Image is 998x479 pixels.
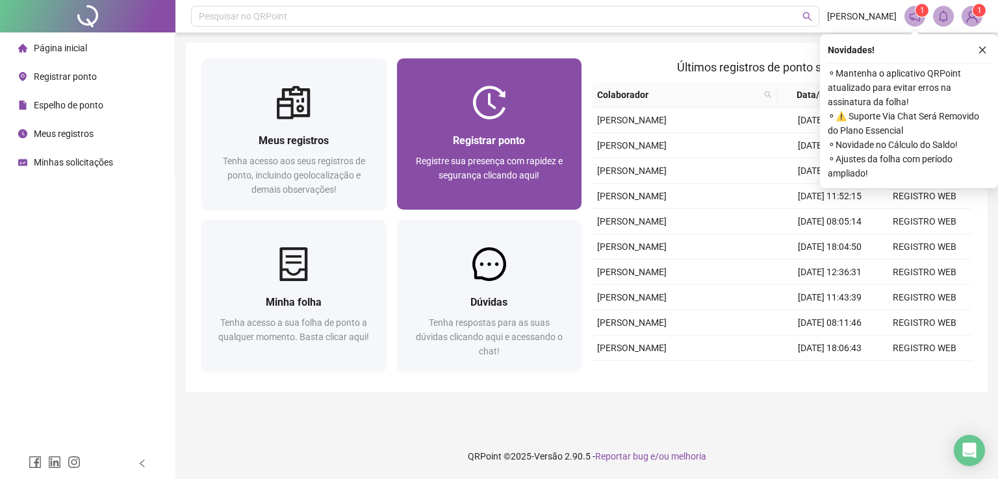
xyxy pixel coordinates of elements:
[597,267,667,277] span: [PERSON_NAME]
[915,4,928,17] sup: 1
[827,9,897,23] span: [PERSON_NAME]
[597,88,759,102] span: Colaborador
[18,72,27,81] span: environment
[782,133,877,158] td: [DATE] 18:12:31
[828,138,990,152] span: ⚬ Novidade no Cálculo do Saldo!
[18,158,27,167] span: schedule
[782,88,854,102] span: Data/Hora
[597,292,667,302] span: [PERSON_NAME]
[782,184,877,209] td: [DATE] 11:52:15
[978,45,987,55] span: close
[175,434,998,479] footer: QRPoint © 2025 - 2.90.5 -
[534,451,563,461] span: Versão
[18,101,27,110] span: file
[453,134,525,147] span: Registrar ponto
[597,166,667,176] span: [PERSON_NAME]
[802,12,812,21] span: search
[18,129,27,138] span: clock-circle
[34,100,103,110] span: Espelho de ponto
[954,435,985,466] div: Open Intercom Messenger
[782,361,877,386] td: [DATE] 12:11:19
[764,91,772,99] span: search
[34,157,113,167] span: Minhas solicitações
[877,361,972,386] td: REGISTRO WEB
[777,82,869,108] th: Data/Hora
[597,317,667,328] span: [PERSON_NAME]
[416,317,563,356] span: Tenha respostas para as suas dúvidas clicando aqui e acessando o chat!
[138,459,147,468] span: left
[782,310,877,336] td: [DATE] 08:11:46
[597,140,667,151] span: [PERSON_NAME]
[597,115,667,125] span: [PERSON_NAME]
[34,71,97,82] span: Registrar ponto
[877,209,972,234] td: REGISTRO WEB
[877,260,972,285] td: REGISTRO WEB
[909,10,921,22] span: notification
[470,296,507,308] span: Dúvidas
[920,6,925,15] span: 1
[782,234,877,260] td: [DATE] 18:04:50
[782,209,877,234] td: [DATE] 08:05:14
[266,296,322,308] span: Minha folha
[962,6,982,26] img: 93271
[397,58,582,210] a: Registrar pontoRegistre sua presença com rapidez e segurança clicando aqui!
[782,260,877,285] td: [DATE] 12:36:31
[938,10,949,22] span: bell
[595,451,706,461] span: Reportar bug e/ou melhoria
[397,220,582,371] a: DúvidasTenha respostas para as suas dúvidas clicando aqui e acessando o chat!
[782,285,877,310] td: [DATE] 11:43:39
[877,285,972,310] td: REGISTRO WEB
[29,456,42,469] span: facebook
[218,317,369,342] span: Tenha acesso a sua folha de ponto a qualquer momento. Basta clicar aqui!
[973,4,986,17] sup: Atualize o seu contato no menu Meus Dados
[18,43,27,53] span: home
[259,134,329,147] span: Meus registros
[597,216,667,227] span: [PERSON_NAME]
[68,456,81,469] span: instagram
[877,336,972,361] td: REGISTRO WEB
[201,58,387,210] a: Meus registrosTenha acesso aos seus registros de ponto, incluindo geolocalização e demais observa...
[977,6,982,15] span: 1
[877,234,972,260] td: REGISTRO WEB
[223,156,365,195] span: Tenha acesso aos seus registros de ponto, incluindo geolocalização e demais observações!
[677,60,887,74] span: Últimos registros de ponto sincronizados
[201,220,387,371] a: Minha folhaTenha acesso a sua folha de ponto a qualquer momento. Basta clicar aqui!
[597,191,667,201] span: [PERSON_NAME]
[34,43,87,53] span: Página inicial
[828,43,875,57] span: Novidades !
[416,156,563,180] span: Registre sua presença com rapidez e segurança clicando aqui!
[48,456,61,469] span: linkedin
[34,129,94,139] span: Meus registros
[597,241,667,252] span: [PERSON_NAME]
[782,158,877,184] td: [DATE] 12:24:05
[761,85,774,104] span: search
[828,152,990,180] span: ⚬ Ajustes da folha com período ampliado!
[782,336,877,361] td: [DATE] 18:06:43
[782,108,877,133] td: [DATE] 08:10:49
[828,66,990,109] span: ⚬ Mantenha o aplicativo QRPoint atualizado para evitar erros na assinatura da folha!
[877,184,972,209] td: REGISTRO WEB
[597,343,667,353] span: [PERSON_NAME]
[877,310,972,336] td: REGISTRO WEB
[828,109,990,138] span: ⚬ ⚠️ Suporte Via Chat Será Removido do Plano Essencial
